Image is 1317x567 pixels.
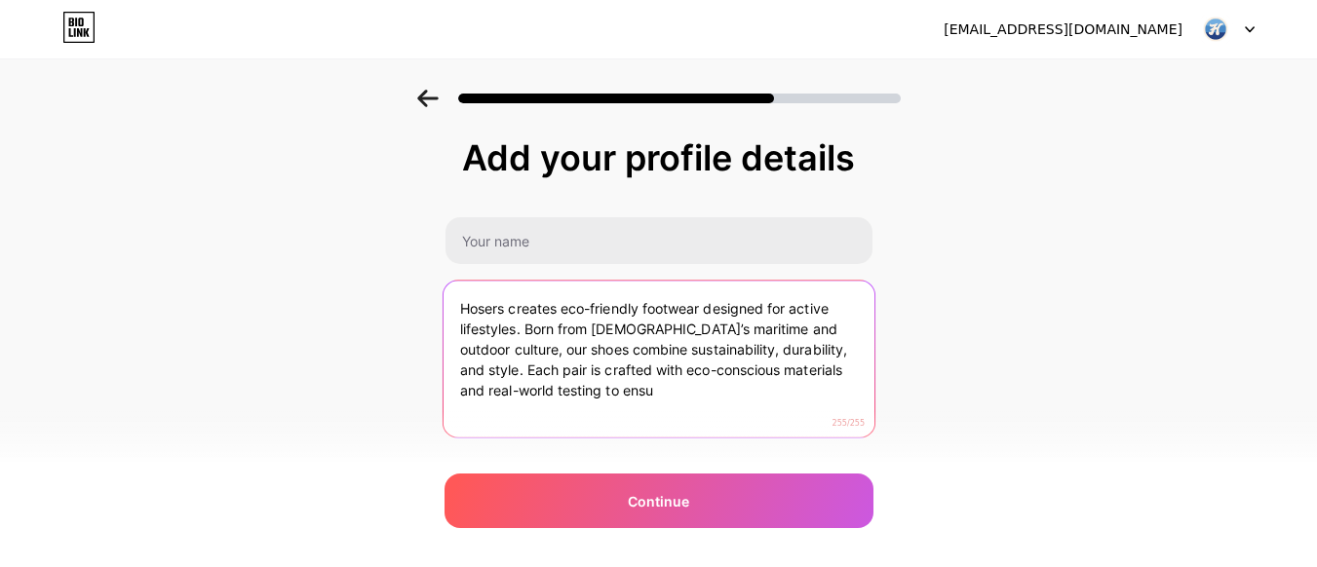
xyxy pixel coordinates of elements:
[1197,11,1234,48] img: hosers
[454,138,864,177] div: Add your profile details
[628,491,689,511] span: Continue
[445,217,872,264] input: Your name
[832,418,865,430] span: 255/255
[944,19,1182,40] div: [EMAIL_ADDRESS][DOMAIN_NAME]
